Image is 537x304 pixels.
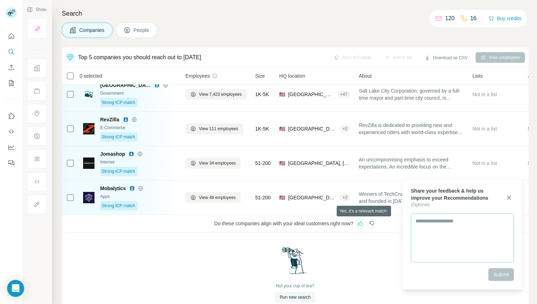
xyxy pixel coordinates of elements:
img: LinkedIn logo [129,186,135,191]
span: View 49 employees [199,194,236,201]
span: 1K-5K [255,91,269,98]
button: Show [22,4,51,15]
span: Not in a list [472,92,497,97]
span: Strong ICP match [102,203,135,209]
span: RevZilla [100,116,119,123]
div: + 47 [337,91,350,98]
span: An uncompromising emphasis to exceed expectations. An incredible focus on the customers needs. Th... [359,156,464,170]
span: 0 selected [80,72,102,79]
img: LinkedIn logo [123,117,129,122]
span: View 7,423 employees [199,91,242,98]
span: Not in a list [472,126,497,132]
img: Logo of Salt Lake City [83,89,94,100]
div: Internet [100,159,177,165]
button: Use Surfe API [6,125,17,138]
span: 🇺🇸 [279,194,285,201]
span: Lists [472,72,483,79]
span: Jomashop [100,150,125,157]
span: - [528,92,530,97]
div: Apps [100,193,177,200]
span: [GEOGRAPHIC_DATA], [US_STATE] [288,91,335,98]
p: 16 [470,14,477,23]
span: People [134,27,150,34]
button: Dashboard [6,141,17,154]
button: Quick start [6,30,17,43]
img: Logo of RevZilla [83,123,94,134]
button: View 49 employees [185,192,241,203]
span: 🇺🇸 [279,160,285,167]
div: Top 5 companies you should reach out to [DATE] [78,53,201,62]
button: Use Surfe on LinkedIn [6,110,17,122]
span: Size [255,72,265,79]
button: View 34 employees [185,158,241,168]
span: 🇺🇸 [279,125,285,132]
button: Feedback [6,156,17,169]
span: 51-200 [255,160,271,167]
div: Government [100,90,177,96]
h4: Search [62,9,528,18]
span: RevZilla is dedicated to providing new and experienced riders with world-class expertise, innovat... [359,122,464,136]
div: Not your cup of tea? [276,283,314,289]
span: [GEOGRAPHIC_DATA], [US_STATE] [288,125,337,132]
div: E-Commerce [100,125,177,131]
div: + 2 [340,194,350,201]
span: Strong ICP match [102,134,135,140]
button: View 7,423 employees [185,89,247,100]
span: [GEOGRAPHIC_DATA] [100,82,151,89]
button: Enrich CSV [6,61,17,74]
div: Open Intercom Messenger [7,280,24,297]
button: Search [6,45,17,58]
button: Download as CSV [419,52,472,63]
img: LinkedIn logo [129,151,134,157]
span: 🇺🇸 [279,91,285,98]
span: Not in a list [472,160,497,166]
img: Logo of Jomashop [83,157,94,169]
div: + 2 [340,126,350,132]
span: Salt Lake City Corporation, governed by a full-time mayor and part-time city council, is [US_STAT... [359,87,464,101]
span: Winners of TechCrunch Disrupt Battlegrounds and founded in [DATE], Mobalytics is the leading play... [359,190,464,205]
span: View 111 employees [199,126,238,132]
span: Strong ICP match [102,168,135,175]
div: ( Optional ) [411,201,493,208]
span: 1K-5K [255,125,269,132]
div: Do these companies align with your ideal customers right now? [62,215,528,232]
span: 51-200 [255,194,271,201]
span: [GEOGRAPHIC_DATA], [US_STATE] [288,160,350,167]
button: Run new search [275,292,316,303]
button: Buy credits [488,13,521,23]
img: Logo of Mobalytics [83,192,94,203]
button: My lists [6,77,17,89]
span: HQ location [279,72,305,79]
span: - [528,195,530,200]
span: Strong ICP match [102,99,135,106]
span: Run new search [280,294,311,300]
span: [GEOGRAPHIC_DATA], [US_STATE] [288,194,337,201]
button: View 111 employees [185,123,243,134]
p: 120 [445,14,455,23]
span: View 34 employees [199,160,236,166]
img: LinkedIn logo [154,82,160,88]
span: Companies [79,27,105,34]
span: About [359,72,372,79]
div: Share your feedback & help us improve your Recommendations [411,187,493,201]
span: Mobalytics [100,185,126,192]
span: Employees [185,72,210,79]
